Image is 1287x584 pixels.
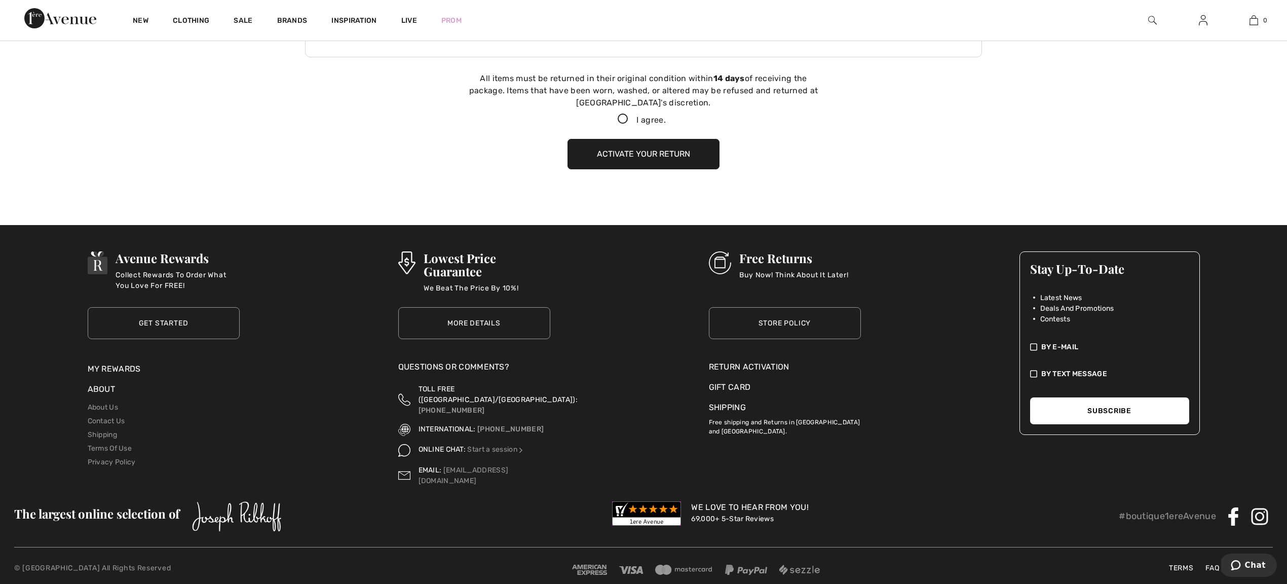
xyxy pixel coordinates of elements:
[424,251,550,278] h3: Lowest Price Guarantee
[398,307,550,339] a: More Details
[739,251,848,265] h3: Free Returns
[709,381,861,393] a: Gift Card
[133,16,148,27] a: New
[1199,14,1207,26] img: My Info
[1191,14,1216,27] a: Sign In
[398,424,410,436] img: International
[398,251,415,274] img: Lowest Price Guarantee
[655,565,713,575] img: Mastercard
[779,565,820,575] img: Sezzle
[1148,14,1157,26] img: search the website
[424,283,550,303] p: We Beat The Price By 10%!
[88,364,141,374] a: My Rewards
[401,15,417,26] a: Live
[725,565,767,575] img: Paypal
[88,307,240,339] a: Get Started
[1030,369,1037,379] img: check
[88,417,125,425] a: Contact Us
[234,16,252,27] a: Sale
[24,8,96,28] img: 1ère Avenue
[116,270,239,290] p: Collect Rewards To Order What You Love For FREE!
[1030,342,1037,352] img: check
[739,270,848,290] p: Buy Now! Think About It Later!
[1030,262,1189,275] h3: Stay Up-To-Date
[88,383,240,400] div: About
[14,505,179,522] span: The largest online selection of
[419,385,578,404] span: TOLL FREE ([GEOGRAPHIC_DATA]/[GEOGRAPHIC_DATA]):
[1250,14,1258,26] img: My Bag
[88,403,118,412] a: About Us
[467,445,524,454] a: Start a session
[441,15,462,26] a: Prom
[419,425,476,433] span: INTERNATIONAL:
[612,501,681,526] img: Customer Reviews
[1040,303,1114,314] span: Deals And Promotions
[1251,507,1269,526] img: Instagram
[691,501,809,514] div: We Love To Hear From You!
[419,445,466,454] span: ONLINE CHAT:
[88,430,117,439] a: Shipping
[331,16,376,27] span: Inspiration
[192,501,282,532] img: Joseph Ribkoff
[14,563,434,573] p: © [GEOGRAPHIC_DATA] All Rights Reserved
[173,16,209,27] a: Clothing
[419,466,442,474] span: EMAIL:
[466,72,821,109] div: All items must be returned in their original condition within of receiving the package. Items tha...
[88,251,108,274] img: Avenue Rewards
[619,566,642,574] img: Visa
[567,139,720,169] button: Activate your return
[709,251,732,274] img: Free Returns
[691,515,774,523] a: 69,000+ 5-Star Reviews
[713,74,745,83] strong: 14 days
[572,565,607,575] img: Amex
[1164,563,1199,573] a: Terms
[1263,16,1267,25] span: 0
[477,425,544,433] a: [PHONE_NUMBER]
[1221,554,1277,579] iframe: Opens a widget where you can chat to one of our agents
[398,361,550,378] div: Questions or Comments?
[1224,507,1242,526] img: Facebook
[1200,563,1224,573] a: FAQ
[709,414,861,436] p: Free shipping and Returns in [GEOGRAPHIC_DATA] and [GEOGRAPHIC_DATA].
[1119,509,1216,523] p: #boutique1ereAvenue
[1040,293,1082,303] span: Latest News
[398,444,410,456] img: Online Chat
[1041,369,1108,379] span: By Text Message
[517,447,524,454] img: Online Chat
[277,16,308,27] a: Brands
[709,361,861,373] a: Return Activation
[419,406,485,415] a: [PHONE_NUMBER]
[419,466,509,485] a: [EMAIL_ADDRESS][DOMAIN_NAME]
[398,465,410,486] img: Contact us
[398,384,410,416] img: Toll Free (Canada/US)
[709,403,746,412] a: Shipping
[1229,14,1278,26] a: 0
[709,307,861,339] a: Store Policy
[610,114,677,126] label: I agree.
[88,458,136,466] a: Privacy Policy
[1040,314,1070,324] span: Contests
[1041,342,1079,352] span: By E-mail
[88,444,132,453] a: Terms Of Use
[116,251,239,265] h3: Avenue Rewards
[1030,397,1189,424] button: Subscribe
